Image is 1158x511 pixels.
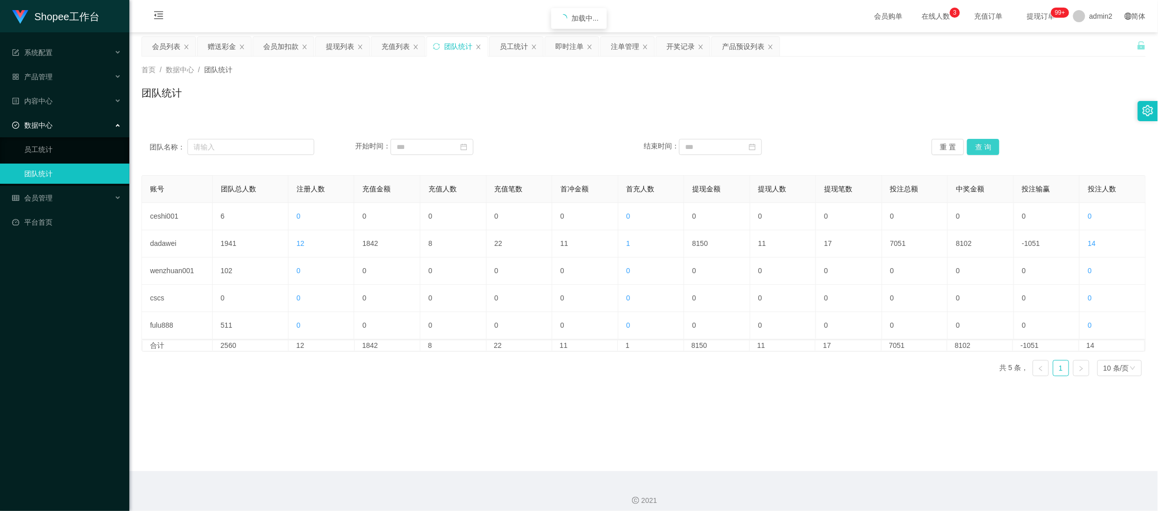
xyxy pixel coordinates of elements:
[1130,365,1136,372] i: 图标: down
[552,312,618,339] td: 0
[560,185,589,193] span: 首冲金额
[1014,312,1080,339] td: 0
[354,312,420,339] td: 0
[815,340,881,351] td: 17
[326,37,354,56] div: 提现列表
[487,312,553,339] td: 0
[420,258,487,285] td: 0
[969,13,1007,20] span: 充值订单
[1078,366,1084,372] i: 图标: right
[12,97,19,105] i: 图标: profile
[1053,360,1069,376] li: 1
[698,44,704,50] i: 图标: close
[1088,212,1092,220] span: 0
[816,258,882,285] td: 0
[12,194,19,201] i: 图标: table
[487,340,552,351] td: 22
[12,73,53,81] span: 产品管理
[816,230,882,258] td: 17
[967,139,999,155] button: 查 询
[684,230,750,258] td: 8150
[626,239,631,247] span: 1
[12,194,53,202] span: 会员管理
[750,258,816,285] td: 0
[684,258,750,285] td: 0
[824,185,852,193] span: 提现笔数
[1033,360,1049,376] li: 上一页
[552,258,618,285] td: 0
[213,340,288,351] td: 2560
[142,312,213,339] td: fulu888
[354,258,420,285] td: 0
[684,312,750,339] td: 0
[950,8,960,18] sup: 3
[684,203,750,230] td: 0
[355,340,420,351] td: 1842
[1088,294,1092,302] span: 0
[571,14,599,22] span: 加载中...
[882,312,948,339] td: 0
[142,230,213,258] td: dadawei
[1038,366,1044,372] i: 图标: left
[12,97,53,105] span: 内容中心
[1014,230,1080,258] td: -1051
[213,285,288,312] td: 0
[1013,340,1079,351] td: -1051
[948,258,1014,285] td: 0
[947,340,1013,351] td: 8102
[487,203,553,230] td: 0
[297,239,305,247] span: 12
[12,73,19,80] i: 图标: appstore-o
[948,230,1014,258] td: 8102
[152,37,180,56] div: 会员列表
[357,44,363,50] i: 图标: close
[500,37,528,56] div: 员工统计
[1125,13,1132,20] i: 图标: global
[882,203,948,230] td: 0
[354,230,420,258] td: 1842
[882,258,948,285] td: 0
[204,66,232,74] span: 团队统计
[1073,360,1089,376] li: 下一页
[12,49,19,56] i: 图标: form
[1142,105,1153,116] i: 图标: setting
[611,37,639,56] div: 注单管理
[150,185,164,193] span: 账号
[166,66,194,74] span: 数据中心
[531,44,537,50] i: 图标: close
[1014,203,1080,230] td: 0
[354,203,420,230] td: 0
[297,321,301,329] span: 0
[487,258,553,285] td: 0
[750,230,816,258] td: 11
[684,285,750,312] td: 0
[750,285,816,312] td: 0
[142,285,213,312] td: cscs
[34,1,100,33] h1: Shopee工作台
[413,44,419,50] i: 图标: close
[187,139,314,155] input: 请输入
[932,139,964,155] button: 重 置
[1022,13,1060,20] span: 提现订单
[1088,321,1092,329] span: 0
[213,230,288,258] td: 1941
[816,285,882,312] td: 0
[12,10,28,24] img: logo.9652507e.png
[1088,185,1116,193] span: 投注人数
[552,285,618,312] td: 0
[552,203,618,230] td: 0
[1088,239,1096,247] span: 14
[433,43,440,50] i: 图标: sync
[12,212,121,232] a: 图标: dashboard平台首页
[183,44,189,50] i: 图标: close
[12,122,19,129] i: 图标: check-circle-o
[355,142,391,150] span: 开始时间：
[297,294,301,302] span: 0
[354,285,420,312] td: 0
[882,230,948,258] td: 7051
[12,121,53,129] span: 数据中心
[297,267,301,275] span: 0
[750,312,816,339] td: 0
[420,312,487,339] td: 0
[142,258,213,285] td: wenzhuan001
